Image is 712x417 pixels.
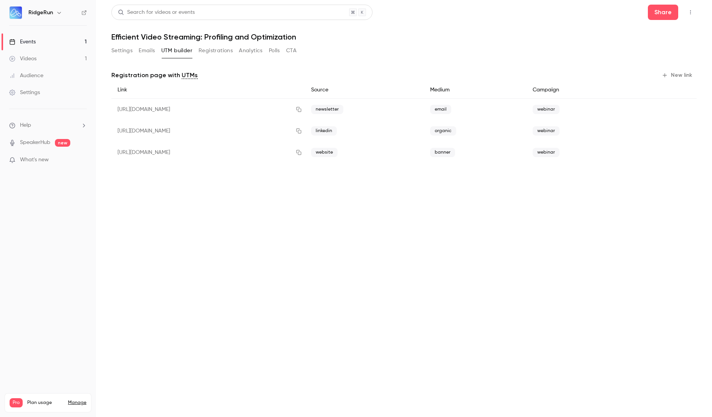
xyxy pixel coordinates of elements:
[118,8,195,17] div: Search for videos or events
[111,99,305,121] div: [URL][DOMAIN_NAME]
[648,5,678,20] button: Share
[9,38,36,46] div: Events
[533,126,560,136] span: webinar
[430,148,455,157] span: banner
[311,105,343,114] span: newsletter
[182,71,198,80] a: UTMs
[68,400,86,406] a: Manage
[424,81,527,99] div: Medium
[111,120,305,142] div: [URL][DOMAIN_NAME]
[305,81,424,99] div: Source
[239,45,263,57] button: Analytics
[527,81,631,99] div: Campaign
[20,121,31,129] span: Help
[20,156,49,164] span: What's new
[286,45,296,57] button: CTA
[111,142,305,163] div: [URL][DOMAIN_NAME]
[10,7,22,19] img: RidgeRun
[199,45,233,57] button: Registrations
[311,126,337,136] span: linkedin
[111,32,697,41] h1: Efficient Video Streaming: Profiling and Optimization
[269,45,280,57] button: Polls
[27,400,63,406] span: Plan usage
[10,398,23,407] span: Pro
[111,45,132,57] button: Settings
[9,121,87,129] li: help-dropdown-opener
[20,139,50,147] a: SpeakerHub
[111,81,305,99] div: Link
[55,139,70,147] span: new
[311,148,338,157] span: website
[139,45,155,57] button: Emails
[659,69,697,81] button: New link
[111,71,198,80] p: Registration page with
[533,105,560,114] span: webinar
[533,148,560,157] span: webinar
[9,89,40,96] div: Settings
[9,55,36,63] div: Videos
[161,45,192,57] button: UTM builder
[9,72,43,79] div: Audience
[430,105,451,114] span: email
[28,9,53,17] h6: RidgeRun
[430,126,456,136] span: organic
